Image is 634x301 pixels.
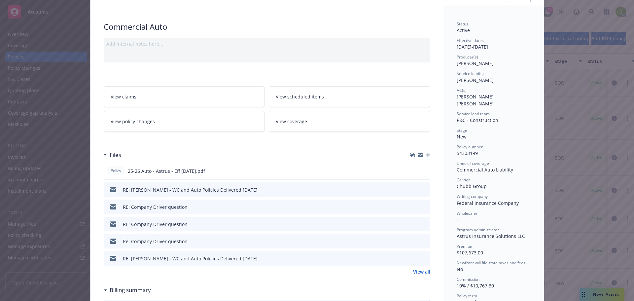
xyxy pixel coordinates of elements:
[457,111,490,117] span: Service lead team
[457,94,496,107] span: [PERSON_NAME], [PERSON_NAME]
[457,194,488,199] span: Writing company
[411,168,416,174] button: download file
[457,277,479,282] span: Commission
[457,200,519,206] span: Federal Insurance Company
[457,227,499,233] span: Program administrator
[457,150,478,156] span: 54303199
[457,183,487,189] span: Chubb Group
[457,117,498,123] span: P&C - Construction
[457,60,494,66] span: [PERSON_NAME]
[269,111,430,132] a: View coverage
[110,151,121,159] h3: Files
[457,71,484,76] span: Service lead(s)
[422,238,428,245] button: preview file
[457,233,525,239] span: Astrus Insurance Solutions LLC
[457,177,470,183] span: Carrier
[457,166,531,173] div: Commercial Auto Liability
[104,21,430,32] div: Commercial Auto
[422,221,428,228] button: preview file
[457,77,494,83] span: [PERSON_NAME]
[457,282,494,289] span: 10% / $10,767.30
[457,161,489,166] span: Lines of coverage
[123,238,188,245] div: Re: Company Driver question
[123,221,188,228] div: RE: Company Driver question
[457,88,467,93] span: AC(s)
[457,21,468,27] span: Status
[457,38,484,43] span: Effective dates
[104,86,265,107] a: View claims
[457,216,458,223] span: -
[457,249,483,256] span: $107,673.00
[422,204,428,210] button: preview file
[276,118,307,125] span: View coverage
[276,93,324,100] span: View scheduled items
[457,293,477,299] span: Policy term
[104,111,265,132] a: View policy changes
[123,186,258,193] div: RE: [PERSON_NAME] - WC and Auto Policies Delivered [DATE]
[411,186,416,193] button: download file
[457,27,470,33] span: Active
[111,93,136,100] span: View claims
[421,168,427,174] button: preview file
[269,86,430,107] a: View scheduled items
[104,286,151,294] div: Billing summary
[413,268,430,275] a: View all
[106,40,428,47] div: Add internal notes here...
[457,128,467,133] span: Stage
[422,255,428,262] button: preview file
[109,168,123,174] span: Policy
[457,210,477,216] span: Wholesaler
[457,144,483,150] span: Policy number
[123,204,188,210] div: RE: Company Driver question
[128,168,205,174] span: 25-26 Auto - Astrus - Eff [DATE].pdf
[411,221,416,228] button: download file
[411,204,416,210] button: download file
[457,244,474,249] span: Premium
[457,133,467,140] span: New
[457,54,478,60] span: Producer(s)
[111,118,155,125] span: View policy changes
[104,151,121,159] div: Files
[110,286,151,294] h3: Billing summary
[411,255,416,262] button: download file
[123,255,258,262] div: RE: [PERSON_NAME] - WC and Auto Policies Delivered [DATE]
[457,266,463,272] span: No
[457,38,531,50] div: [DATE] - [DATE]
[457,260,525,266] span: Newfront will file state taxes and fees
[411,238,416,245] button: download file
[422,186,428,193] button: preview file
